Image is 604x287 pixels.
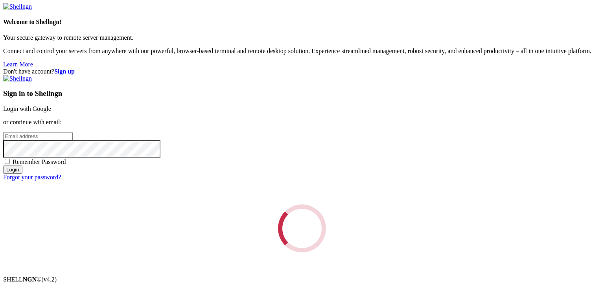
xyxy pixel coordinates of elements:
[23,276,37,283] b: NGN
[3,276,57,283] span: SHELL ©
[3,166,22,174] input: Login
[3,48,601,55] p: Connect and control your servers from anywhere with our powerful, browser-based terminal and remo...
[54,68,75,75] a: Sign up
[3,174,61,180] a: Forgot your password?
[13,158,66,165] span: Remember Password
[3,3,32,10] img: Shellngn
[268,195,336,262] div: Loading...
[3,34,601,41] p: Your secure gateway to remote server management.
[3,132,73,140] input: Email address
[3,18,601,26] h4: Welcome to Shellngn!
[3,89,601,98] h3: Sign in to Shellngn
[3,119,601,126] p: or continue with email:
[42,276,57,283] span: 4.2.0
[5,159,10,164] input: Remember Password
[3,105,51,112] a: Login with Google
[3,75,32,82] img: Shellngn
[3,61,33,68] a: Learn More
[3,68,601,75] div: Don't have account?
